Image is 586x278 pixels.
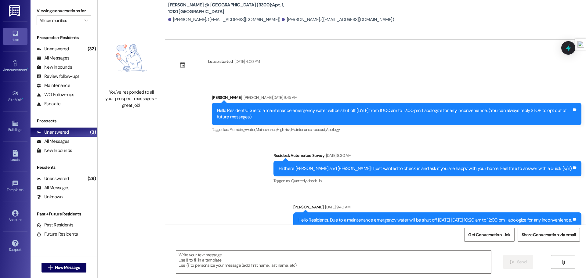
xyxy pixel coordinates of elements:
i:  [85,18,88,23]
div: Escalate [37,101,60,107]
b: [PERSON_NAME] @ [GEOGRAPHIC_DATA] (3300): Apt. 1, 10131 [GEOGRAPHIC_DATA] [168,2,290,15]
div: Unanswered [37,175,69,182]
span: Maintenance , [256,127,277,132]
div: Hello Residents, Due to a maintenance emergency water will be shut off [DATE] [DATE] 10:20 am to ... [298,217,572,223]
span: • [22,97,23,101]
img: empty-state [104,31,158,86]
span: Get Conversation Link [468,232,510,238]
div: You've responded to all your prospect messages - great job! [104,89,158,109]
div: Past + Future Residents [31,211,97,217]
span: Apology [326,127,340,132]
button: Send [503,255,533,269]
i:  [510,260,514,265]
div: Tagged as: [212,125,581,134]
div: Prospects [31,118,97,124]
span: High risk , [277,127,291,132]
div: [DATE] 4:00 PM [233,58,260,65]
div: [PERSON_NAME]. ([EMAIL_ADDRESS][DOMAIN_NAME]) [168,16,280,23]
div: (3) [89,128,97,137]
div: New Inbounds [37,147,72,154]
div: All Messages [37,138,69,145]
div: Tagged as: [273,176,581,185]
div: Maintenance [37,82,70,89]
div: Lease started [208,58,233,65]
a: Site Visit • [3,88,27,105]
div: (29) [86,174,97,183]
span: New Message [55,264,80,271]
div: (32) [86,44,97,54]
button: New Message [42,263,87,273]
button: Share Conversation via email [518,228,580,242]
div: [DATE] 8:30 AM [324,152,351,159]
div: Past Residents [37,222,74,228]
label: Viewing conversations for [37,6,91,16]
div: Unanswered [37,46,69,52]
i:  [561,260,566,265]
div: [PERSON_NAME][DATE] 9:45 AM [242,94,297,101]
div: All Messages [37,185,69,191]
a: Support [3,238,27,255]
div: Unknown [37,194,63,200]
span: • [24,187,24,191]
input: All communities [39,16,81,25]
span: Share Conversation via email [522,232,576,238]
div: Hello Residents, Due to a maintenance emergency water will be shut off [DATE] from 10:00 am to 12... [217,107,572,121]
div: [PERSON_NAME] [212,94,581,103]
img: ResiDesk Logo [9,5,21,16]
span: Maintenance request , [291,127,326,132]
a: Leads [3,148,27,164]
span: Quarterly check-in [291,178,321,183]
div: Residents [31,164,97,171]
div: [DATE] 9:40 AM [324,204,350,210]
a: Inbox [3,28,27,45]
div: All Messages [37,55,69,61]
span: Send [517,259,526,265]
span: • [27,67,28,71]
div: Hi there [PERSON_NAME] and [PERSON_NAME]! I just wanted to check in and ask if you are happy with... [279,165,572,172]
div: Future Residents [37,231,78,237]
div: WO Follow-ups [37,92,74,98]
div: New Inbounds [37,64,72,70]
i:  [48,265,52,270]
button: Get Conversation Link [464,228,514,242]
a: Account [3,208,27,225]
a: Buildings [3,118,27,135]
div: Unanswered [37,129,69,135]
div: Prospects + Residents [31,34,97,41]
div: [PERSON_NAME]. ([EMAIL_ADDRESS][DOMAIN_NAME]) [282,16,394,23]
span: Plumbing/water , [230,127,256,132]
div: [PERSON_NAME] [293,204,581,212]
div: Residesk Automated Survey [273,152,581,161]
div: Review follow-ups [37,73,79,80]
a: Templates • [3,178,27,195]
